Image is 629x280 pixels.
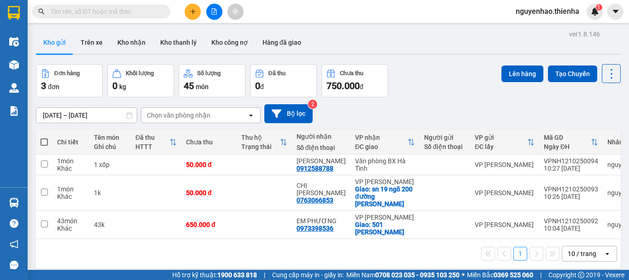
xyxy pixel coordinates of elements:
div: 10:26 [DATE] [544,193,598,200]
div: VPNH1210250094 [544,157,598,165]
div: 1 xốp [94,161,126,168]
div: Người gửi [424,134,466,141]
span: | [540,270,542,280]
div: HTTT [135,143,169,150]
div: VP [PERSON_NAME] [475,189,535,197]
button: plus [185,4,201,20]
div: Ghi chú [94,143,126,150]
div: Khác [57,193,85,200]
button: caret-down [607,4,623,20]
div: Tên món [94,134,126,141]
div: ver 1.8.146 [569,29,600,39]
button: file-add [206,4,222,20]
span: 750.000 [326,80,360,91]
div: 0763066853 [297,197,333,204]
div: Trạng thái [241,143,280,150]
div: Chưa thu [186,138,232,146]
button: Kho gửi [36,31,73,54]
span: 1 [597,4,600,11]
strong: 0369 525 060 [494,271,533,279]
th: Toggle SortBy [470,130,539,155]
img: solution-icon [9,106,19,116]
button: Đã thu0đ [250,64,317,97]
div: 43k [94,221,126,228]
div: 650.000 đ [186,221,232,228]
span: món [196,83,209,90]
button: Kho nhận [110,31,153,54]
span: 45 [184,80,194,91]
div: 10:27 [DATE] [544,165,598,172]
th: Toggle SortBy [350,130,419,155]
button: Kho công nợ [204,31,255,54]
div: VP [PERSON_NAME] [475,161,535,168]
div: 10 / trang [568,249,596,258]
button: Số lượng45món [179,64,245,97]
span: Cung cấp máy in - giấy in: [272,270,344,280]
button: Kho thanh lý [153,31,204,54]
button: Trên xe [73,31,110,54]
span: Hỗ trợ kỹ thuật: [172,270,257,280]
span: aim [232,8,239,15]
img: warehouse-icon [9,37,19,47]
div: EM PHƯƠNG [297,217,346,225]
img: icon-new-feature [591,7,599,16]
div: Ngày ĐH [544,143,591,150]
div: Chưa thu [340,70,363,77]
div: VP [PERSON_NAME] [475,221,535,228]
div: 10:04 [DATE] [544,225,598,232]
img: warehouse-icon [9,198,19,208]
span: caret-down [612,7,620,16]
div: ĐC giao [355,143,408,150]
span: ⚪️ [462,273,465,277]
img: warehouse-icon [9,60,19,70]
button: Lên hàng [501,66,543,82]
img: logo-vxr [8,6,20,20]
div: 50.000 đ [186,161,232,168]
img: warehouse-icon [9,83,19,93]
input: Tìm tên, số ĐT hoặc mã đơn [51,6,159,17]
span: plus [190,8,196,15]
button: 1 [513,247,527,261]
div: Chi tiết [57,138,85,146]
div: Số lượng [197,70,221,77]
div: VPNH1210250093 [544,185,598,193]
div: 0912588788 [297,165,333,172]
div: 43 món [57,217,85,225]
span: file-add [211,8,217,15]
div: Thu hộ [241,134,280,141]
input: Select a date range. [36,108,137,123]
span: search [38,8,45,15]
div: CHỊ NHUNG [297,182,346,197]
div: 1 món [57,157,85,165]
button: Bộ lọc [264,104,313,123]
button: Hàng đã giao [255,31,309,54]
th: Toggle SortBy [131,130,181,155]
div: VP gửi [475,134,527,141]
div: Khối lượng [126,70,154,77]
button: Đơn hàng3đơn [36,64,103,97]
span: kg [119,83,126,90]
div: HÀ THỦY [297,157,346,165]
div: VP nhận [355,134,408,141]
span: | [264,270,265,280]
span: copyright [578,272,584,278]
div: Số điện thoại [424,143,466,150]
svg: open [247,112,255,119]
div: Số điện thoại [297,144,346,151]
div: Khác [57,225,85,232]
div: Giao: 501 trần phú [355,221,415,236]
strong: 0708 023 035 - 0935 103 250 [375,271,460,279]
span: notification [10,240,18,249]
button: Khối lượng0kg [107,64,174,97]
span: Miền Nam [346,270,460,280]
div: VP [PERSON_NAME] [355,178,415,185]
div: VPNH1210250092 [544,217,598,225]
button: aim [227,4,244,20]
strong: 1900 633 818 [217,271,257,279]
div: Chọn văn phòng nhận [147,111,210,120]
th: Toggle SortBy [237,130,292,155]
sup: 1 [596,4,602,11]
span: nguyenhao.thienha [508,6,587,17]
div: Mã GD [544,134,591,141]
div: Đã thu [268,70,285,77]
